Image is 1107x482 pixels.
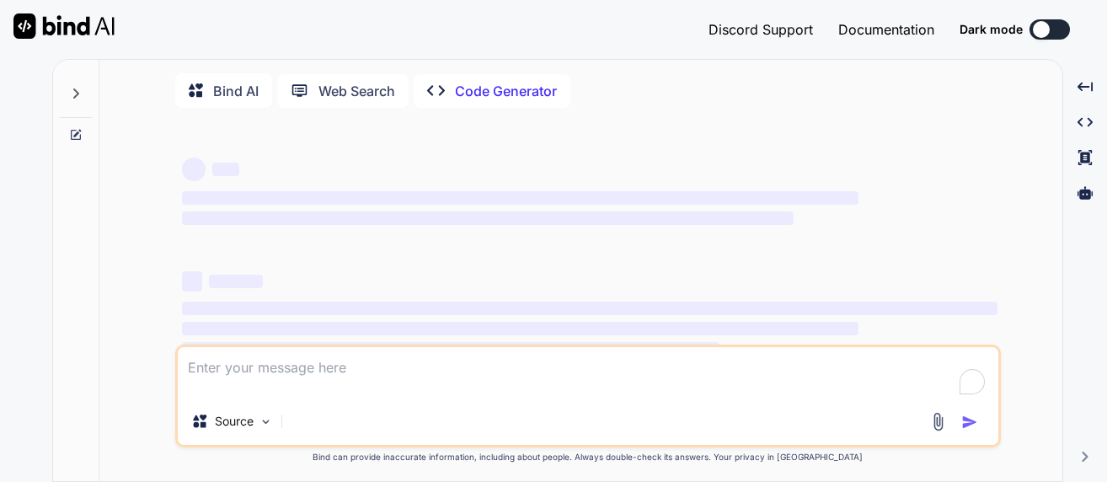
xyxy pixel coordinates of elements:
span: ‌ [182,342,720,356]
span: Dark mode [960,21,1023,38]
span: ‌ [182,191,858,205]
span: ‌ [209,275,263,288]
span: Documentation [838,21,934,38]
span: ‌ [182,212,794,225]
button: Discord Support [709,19,813,40]
span: ‌ [212,163,239,176]
p: Web Search [318,81,395,101]
p: Source [215,413,254,430]
textarea: To enrich screen reader interactions, please activate Accessibility in Grammarly extension settings [178,347,998,398]
img: attachment [928,412,948,431]
p: Bind AI [213,81,259,101]
p: Code Generator [455,81,557,101]
span: ‌ [182,271,202,292]
span: ‌ [182,322,858,335]
img: Pick Models [259,415,273,429]
button: Documentation [838,19,934,40]
img: Bind AI [13,13,115,39]
p: Bind can provide inaccurate information, including about people. Always double-check its answers.... [175,451,1001,463]
img: icon [961,414,978,431]
span: ‌ [182,302,997,315]
span: ‌ [182,158,206,181]
span: Discord Support [709,21,813,38]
